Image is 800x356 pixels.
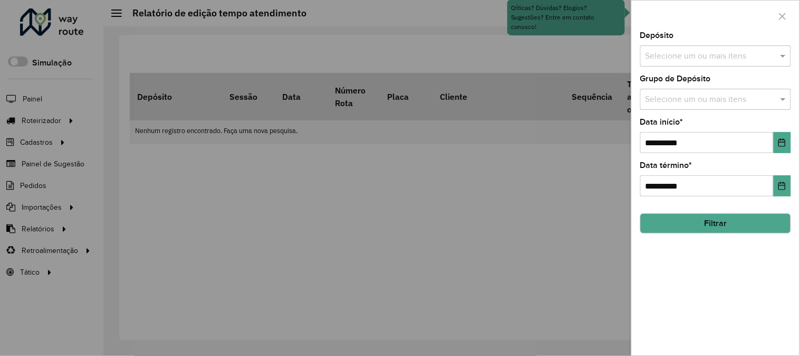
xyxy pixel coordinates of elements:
[774,175,791,196] button: Choose Date
[640,159,692,172] label: Data término
[640,116,683,128] label: Data início
[774,132,791,153] button: Choose Date
[640,29,674,42] label: Depósito
[640,213,791,233] button: Filtrar
[640,72,711,85] label: Grupo de Depósito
